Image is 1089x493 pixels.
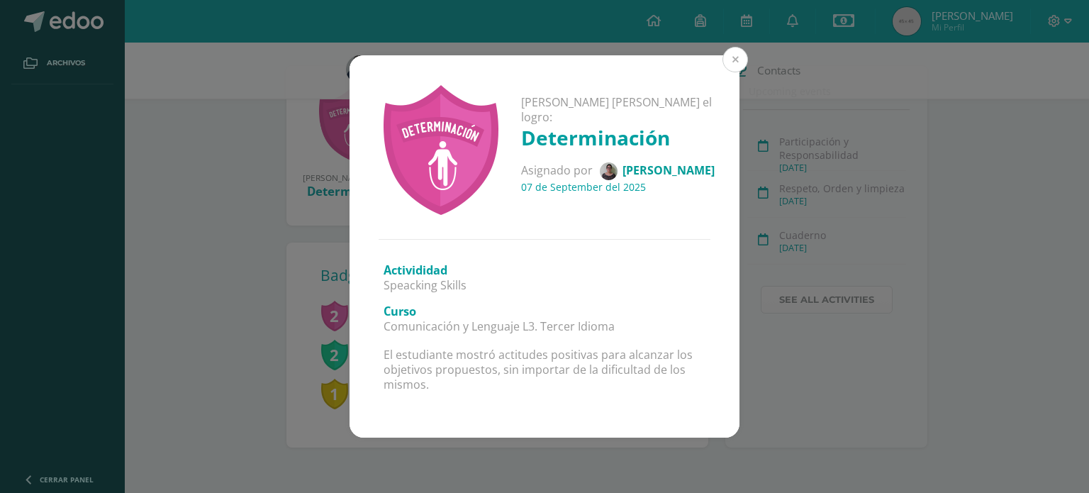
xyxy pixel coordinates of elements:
[521,180,728,194] h4: 07 de September del 2025
[521,124,728,151] h1: Determinación
[384,319,705,334] p: Comunicación y Lenguaje L3. Tercer Idioma
[600,162,618,180] img: efaf0083eb49d8abd5fb2d142beff567.png
[384,348,705,392] p: El estudiante mostró actitudes positivas para alcanzar los objetivos propuestos, sin importar de ...
[521,162,728,180] p: Asignado por
[722,47,748,72] button: Close (Esc)
[384,304,705,319] h3: Curso
[384,278,705,293] p: Speacking Skills
[622,162,715,178] span: [PERSON_NAME]
[521,95,728,125] p: [PERSON_NAME] [PERSON_NAME] el logro:
[384,262,705,278] h3: Activididad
